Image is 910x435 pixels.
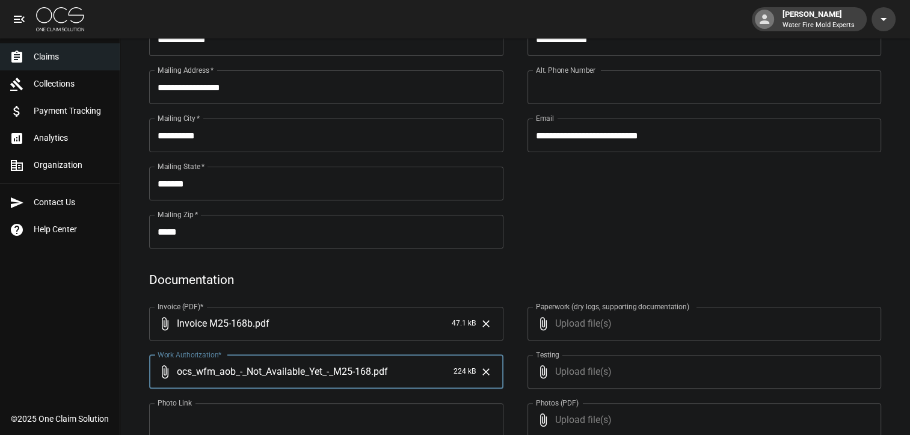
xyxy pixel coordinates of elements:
[158,161,204,171] label: Mailing State
[158,65,214,75] label: Mailing Address
[7,7,31,31] button: open drawer
[453,366,476,378] span: 224 kB
[177,365,371,378] span: ocs_wfm_aob_-_Not_Available_Yet_-_M25-168
[452,318,476,330] span: 47.1 kB
[34,132,110,144] span: Analytics
[536,398,579,408] label: Photos (PDF)
[477,363,495,381] button: Clear
[34,196,110,209] span: Contact Us
[177,316,253,330] span: Invoice M25-168b
[555,355,849,389] span: Upload file(s)
[34,159,110,171] span: Organization
[371,365,388,378] span: . pdf
[536,65,595,75] label: Alt. Phone Number
[158,350,222,360] label: Work Authorization*
[158,209,198,220] label: Mailing Zip
[36,7,84,31] img: ocs-logo-white-transparent.png
[11,413,109,425] div: © 2025 One Claim Solution
[536,350,559,360] label: Testing
[477,315,495,333] button: Clear
[34,105,110,117] span: Payment Tracking
[555,307,849,341] span: Upload file(s)
[782,20,855,31] p: Water Fire Mold Experts
[536,301,689,312] label: Paperwork (dry logs, supporting documentation)
[158,113,200,123] label: Mailing City
[158,398,192,408] label: Photo Link
[34,223,110,236] span: Help Center
[536,113,554,123] label: Email
[158,301,204,312] label: Invoice (PDF)*
[34,51,110,63] span: Claims
[34,78,110,90] span: Collections
[253,316,269,330] span: . pdf
[778,8,859,30] div: [PERSON_NAME]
